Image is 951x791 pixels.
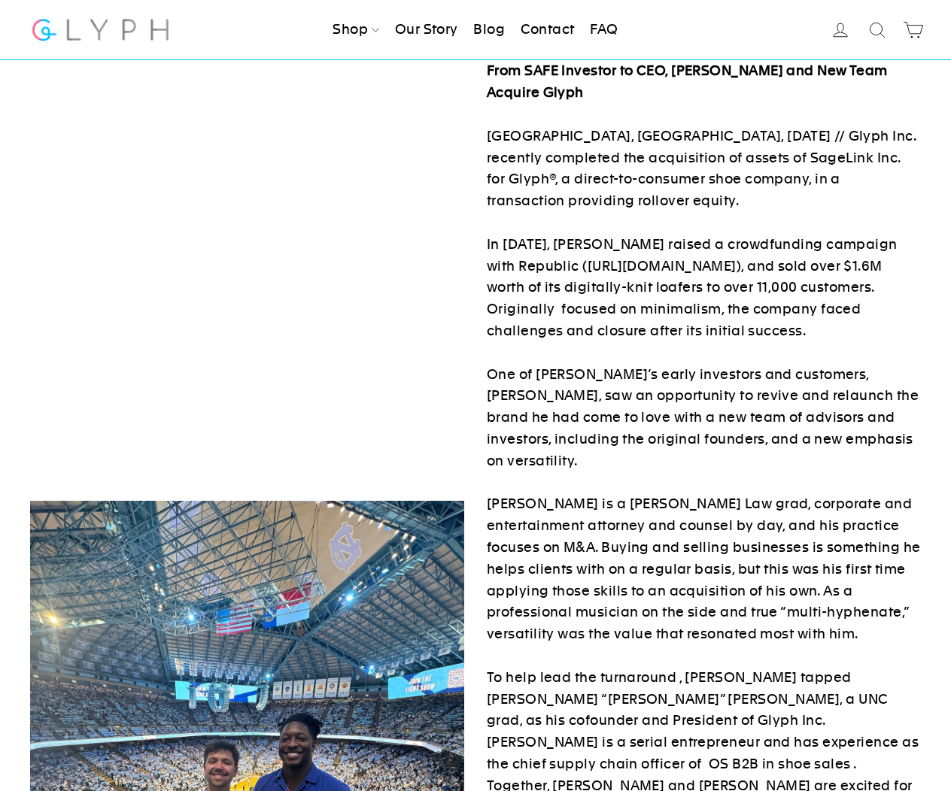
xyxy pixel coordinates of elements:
[515,14,581,47] a: Contact
[389,14,464,47] a: Our Story
[327,14,624,47] ul: Primary
[467,14,511,47] a: Blog
[327,14,385,47] a: Shop
[584,14,624,47] a: FAQ
[487,62,888,100] strong: From SAFE Investor to CEO, [PERSON_NAME] and New Team Acquire Glyph
[931,331,951,461] iframe: Glyph - Referral program
[30,10,171,50] img: Glyph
